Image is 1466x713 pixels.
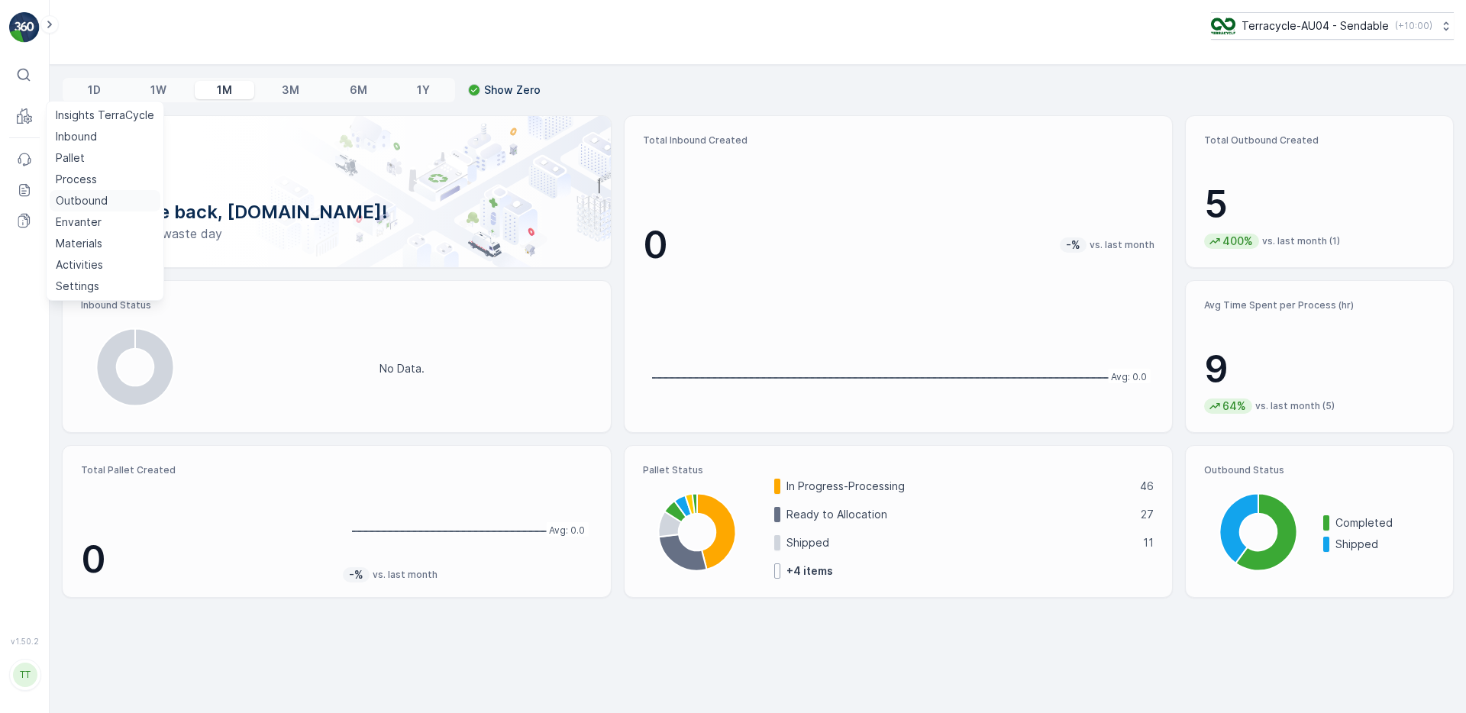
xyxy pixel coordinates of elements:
p: -% [1064,237,1082,253]
p: 64% [1221,398,1248,414]
p: 1D [88,82,101,98]
p: 0 [81,537,331,582]
p: Completed [1335,515,1435,531]
p: vs. last month [373,569,438,581]
p: Have a zero-waste day [87,224,586,243]
p: Total Pallet Created [81,464,331,476]
p: -% [347,567,365,582]
p: In Progress-Processing [786,479,1131,494]
p: vs. last month (5) [1255,400,1335,412]
p: 27 [1141,507,1154,522]
p: 1W [150,82,166,98]
p: Total Inbound Created [643,134,1154,147]
p: 46 [1140,479,1154,494]
p: + 4 items [786,563,833,579]
p: Outbound Status [1204,464,1435,476]
p: 6M [350,82,367,98]
div: TT [13,663,37,687]
p: No Data. [379,361,425,376]
p: 400% [1221,234,1254,249]
p: vs. last month (1) [1262,235,1340,247]
button: Terracycle-AU04 - Sendable(+10:00) [1211,12,1454,40]
p: 0 [643,222,668,268]
p: 5 [1204,182,1435,227]
p: Avg Time Spent per Process (hr) [1204,299,1435,311]
img: logo [9,12,40,43]
p: Show Zero [484,82,541,98]
p: Terracycle-AU04 - Sendable [1242,18,1389,34]
p: Inbound Status [81,299,593,311]
img: terracycle_logo.png [1211,18,1235,34]
p: 9 [1204,347,1435,392]
p: vs. last month [1090,239,1154,251]
p: 3M [282,82,299,98]
p: Ready to Allocation [786,507,1132,522]
p: Welcome back, [DOMAIN_NAME]! [87,200,586,224]
p: 1Y [417,82,430,98]
p: ( +10:00 ) [1395,20,1432,32]
p: 11 [1143,535,1154,550]
p: 1M [217,82,232,98]
p: Shipped [1335,537,1435,552]
p: Total Outbound Created [1204,134,1435,147]
p: Pallet Status [643,464,1154,476]
span: v 1.50.2 [9,637,40,646]
button: TT [9,649,40,701]
p: Shipped [786,535,1134,550]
